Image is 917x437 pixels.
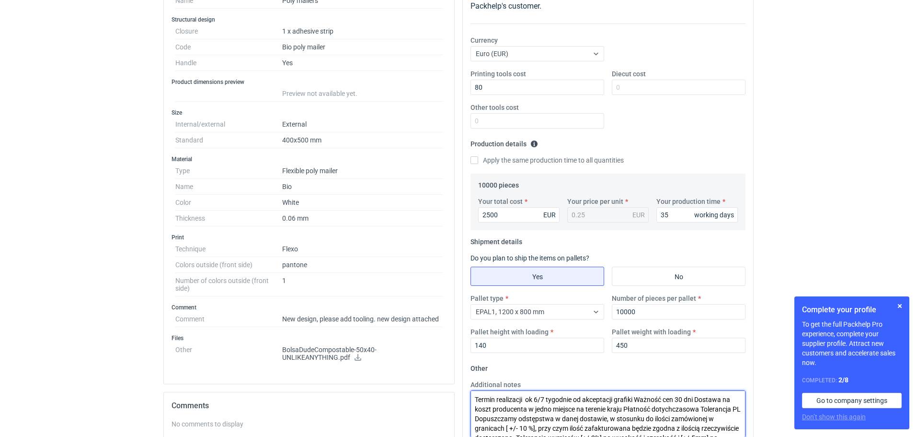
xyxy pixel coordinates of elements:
[470,380,521,390] label: Additional notes
[470,267,604,286] label: Yes
[172,78,447,86] h3: Product dimensions preview
[470,254,589,262] label: Do you plan to ship the items on pallets?
[470,234,522,246] legend: Shipment details
[612,69,646,79] label: Diecut cost
[282,211,443,226] dd: 0.06 mm
[175,39,282,55] dt: Code
[838,376,848,384] strong: 2 / 8
[282,117,443,132] dd: External
[175,55,282,71] dt: Handle
[478,177,519,189] legend: 10000 pieces
[470,327,549,337] label: Pallet height with loading
[476,308,544,316] span: EPAL1, 1200 x 800 mm
[612,267,745,286] label: No
[282,24,443,39] dd: 1 x adhesive strip
[802,375,902,385] div: Completed:
[175,195,282,211] dt: Color
[175,241,282,257] dt: Technique
[567,197,623,206] label: Your price per unit
[175,273,282,296] dt: Number of colors outside (front side)
[172,109,447,117] h3: Size
[282,163,443,179] dd: Flexible poly mailer
[470,69,526,79] label: Printing tools cost
[612,338,745,353] input: 0
[175,24,282,39] dt: Closure
[632,210,645,220] div: EUR
[282,195,443,211] dd: White
[282,179,443,195] dd: Bio
[172,16,447,24] h3: Structural design
[282,132,443,148] dd: 400x500 mm
[612,304,745,319] input: 0
[612,327,691,337] label: Pallet weight with loading
[282,257,443,273] dd: pantone
[282,55,443,71] dd: Yes
[172,155,447,163] h3: Material
[656,207,738,223] input: 0
[470,35,498,45] label: Currency
[802,304,902,316] h1: Complete your profile
[172,419,447,429] div: No comments to display
[172,304,447,311] h3: Comment
[175,179,282,195] dt: Name
[175,117,282,132] dt: Internal/external
[282,39,443,55] dd: Bio poly mailer
[282,346,443,362] p: BolsaDudeCompostable-50x40-UNLIKEANYTHING.pdf
[656,197,721,206] label: Your production time
[282,90,357,97] span: Preview not available yet.
[175,311,282,327] dt: Comment
[802,319,902,367] p: To get the full Packhelp Pro experience, complete your supplier profile. Attract new customers an...
[172,234,447,241] h3: Print
[470,113,604,129] input: 0
[478,197,523,206] label: Your total cost
[478,207,560,223] input: 0
[172,334,447,342] h3: Files
[543,210,556,220] div: EUR
[470,294,504,303] label: Pallet type
[282,241,443,257] dd: Flexo
[470,155,624,165] label: Apply the same production time to all quantities
[894,300,906,312] button: Skip for now
[172,400,447,412] h2: Comments
[470,80,604,95] input: 0
[470,361,488,372] legend: Other
[470,103,519,112] label: Other tools cost
[476,50,508,58] span: Euro (EUR)
[612,294,696,303] label: Number of pieces per pallet
[694,210,734,220] div: working days
[175,163,282,179] dt: Type
[175,211,282,226] dt: Thickness
[802,412,866,422] button: Don’t show this again
[175,257,282,273] dt: Colors outside (front side)
[282,311,443,327] dd: New design, please add tooling. new design attached
[470,136,538,148] legend: Production details
[470,338,604,353] input: 0
[612,80,745,95] input: 0
[282,273,443,296] dd: 1
[802,393,902,408] a: Go to company settings
[175,342,282,369] dt: Other
[175,132,282,148] dt: Standard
